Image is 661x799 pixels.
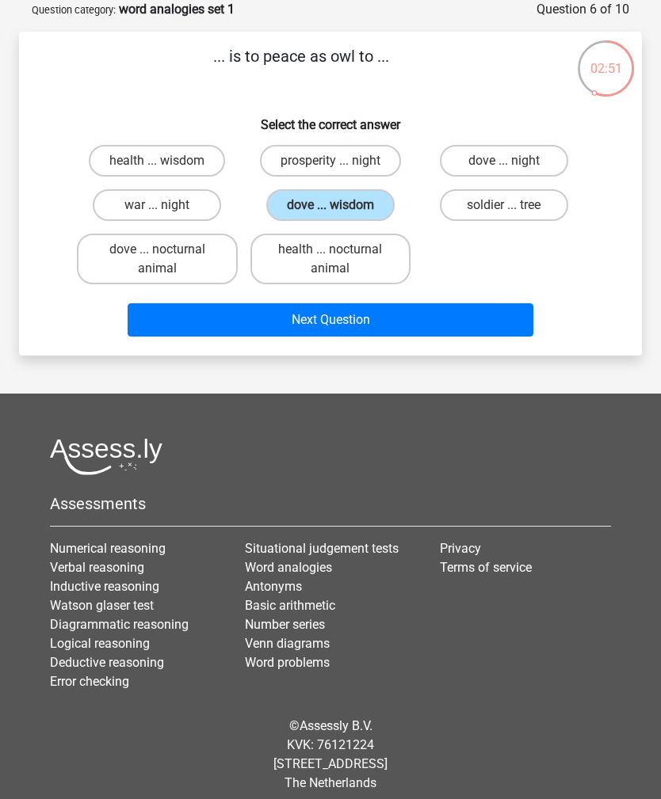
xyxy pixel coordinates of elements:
[50,655,164,670] a: Deductive reasoning
[50,560,144,575] a: Verbal reasoning
[250,234,411,284] label: health ... nocturnal animal
[576,39,636,78] div: 02:51
[245,579,302,594] a: Antonyms
[440,145,568,177] label: dove ... night
[50,438,162,475] img: Assessly logo
[440,189,568,221] label: soldier ... tree
[50,674,129,689] a: Error checking
[128,303,533,337] button: Next Question
[50,579,159,594] a: Inductive reasoning
[245,598,335,613] a: Basic arithmetic
[440,541,481,556] a: Privacy
[245,560,332,575] a: Word analogies
[119,2,235,17] strong: word analogies set 1
[245,636,330,651] a: Venn diagrams
[50,598,154,613] a: Watson glaser test
[89,145,225,177] label: health ... wisdom
[44,44,557,92] p: ... is to peace as owl to ...
[44,105,617,132] h6: Select the correct answer
[260,145,401,177] label: prosperity ... night
[50,636,150,651] a: Logical reasoning
[50,541,166,556] a: Numerical reasoning
[440,560,532,575] a: Terms of service
[77,234,238,284] label: dove ... nocturnal animal
[93,189,221,221] label: war ... night
[50,494,611,513] h5: Assessments
[245,617,325,632] a: Number series
[32,4,116,16] small: Question category:
[245,655,330,670] a: Word problems
[245,541,399,556] a: Situational judgement tests
[266,189,395,221] label: dove ... wisdom
[50,617,189,632] a: Diagrammatic reasoning
[300,718,373,733] a: Assessly B.V.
